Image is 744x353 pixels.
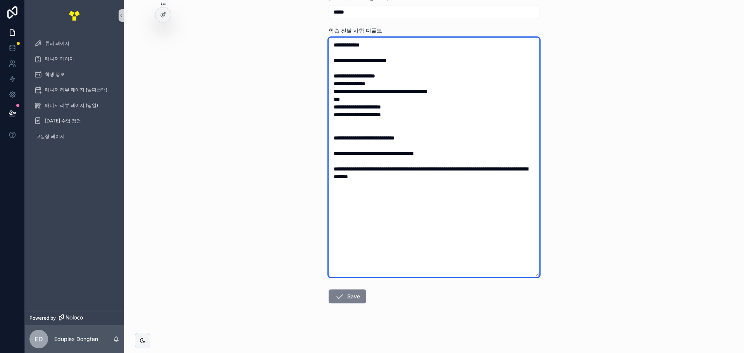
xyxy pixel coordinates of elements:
img: App logo [68,9,81,22]
span: 매니저 리뷰 페이지 (날짜선택) [45,87,107,93]
span: 교실장 페이지 [36,133,65,139]
a: 매니저 리뷰 페이지 (당일) [29,98,119,112]
span: ED [34,334,43,344]
span: [DATE] 수업 점검 [45,118,81,124]
span: Powered by [29,315,56,321]
span: 매니저 리뷰 페이지 (당일) [45,102,98,108]
span: 튜터 페이지 [45,40,69,46]
a: Powered by [25,311,124,325]
div: scrollable content [25,31,124,153]
a: 튜터 페이지 [29,36,119,50]
a: 교실장 페이지 [29,129,119,143]
span: 학생 정보 [45,71,65,77]
a: 매니저 리뷰 페이지 (날짜선택) [29,83,119,97]
span: 학습 전달 사항 디폴트 [329,27,382,34]
a: 매니저 페이지 [29,52,119,66]
a: 학생 정보 [29,67,119,81]
span: 매니저 페이지 [45,56,74,62]
button: Save [329,289,366,303]
p: Eduplex Dongtan [54,335,98,343]
a: [DATE] 수업 점검 [29,114,119,128]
